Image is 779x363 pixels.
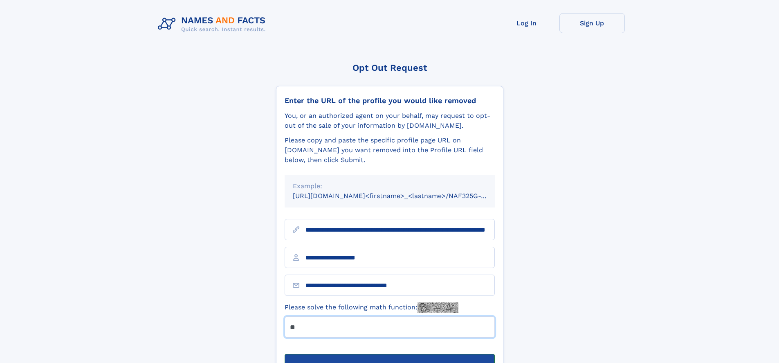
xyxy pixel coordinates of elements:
div: You, or an authorized agent on your behalf, may request to opt-out of the sale of your informatio... [285,111,495,131]
div: Example: [293,181,487,191]
small: [URL][DOMAIN_NAME]<firstname>_<lastname>/NAF325G-xxxxxxxx [293,192,510,200]
a: Sign Up [559,13,625,33]
label: Please solve the following math function: [285,302,458,313]
div: Opt Out Request [276,63,503,73]
a: Log In [494,13,559,33]
img: Logo Names and Facts [155,13,272,35]
div: Enter the URL of the profile you would like removed [285,96,495,105]
div: Please copy and paste the specific profile page URL on [DOMAIN_NAME] you want removed into the Pr... [285,135,495,165]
